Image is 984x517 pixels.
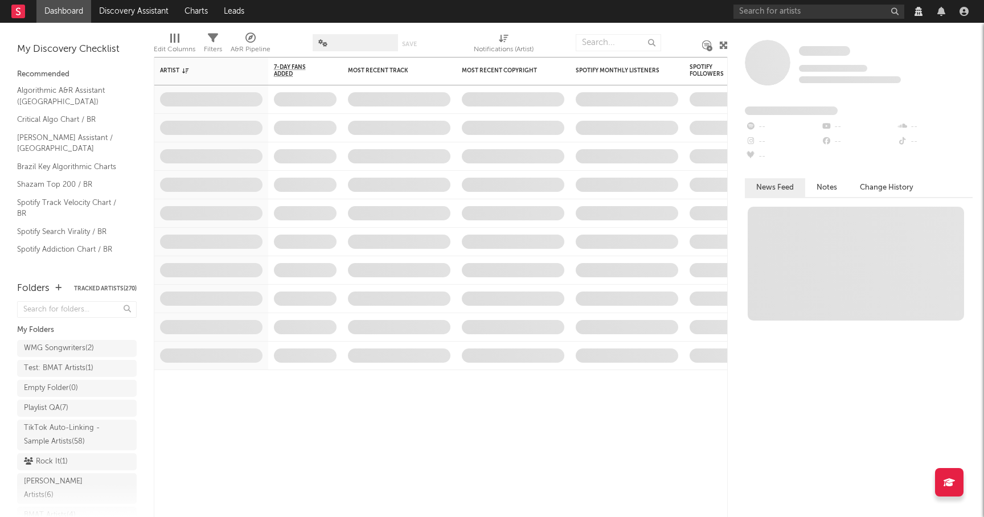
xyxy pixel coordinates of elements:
[821,120,896,134] div: --
[17,340,137,357] a: WMG Songwriters(2)
[17,360,137,377] a: Test: BMAT Artists(1)
[24,475,104,502] div: [PERSON_NAME] Artists ( 6 )
[17,323,137,337] div: My Folders
[154,28,195,61] div: Edit Columns
[348,67,433,74] div: Most Recent Track
[274,64,319,77] span: 7-Day Fans Added
[17,178,125,191] a: Shazam Top 200 / BR
[24,362,93,375] div: Test: BMAT Artists ( 1 )
[17,261,125,285] a: TikTok Videos Assistant / [GEOGRAPHIC_DATA]
[17,225,125,238] a: Spotify Search Virality / BR
[799,46,850,57] a: Some Artist
[231,28,270,61] div: A&R Pipeline
[745,149,821,164] div: --
[805,178,848,197] button: Notes
[24,342,94,355] div: WMG Songwriters ( 2 )
[17,243,125,256] a: Spotify Addiction Chart / BR
[17,68,137,81] div: Recommended
[17,282,50,296] div: Folders
[17,420,137,450] a: TikTok Auto-Linking - Sample Artists(58)
[24,381,78,395] div: Empty Folder ( 0 )
[17,301,137,318] input: Search for folders...
[74,286,137,292] button: Tracked Artists(270)
[204,28,222,61] div: Filters
[745,120,821,134] div: --
[17,43,137,56] div: My Discovery Checklist
[24,401,68,415] div: Playlist QA ( 7 )
[17,196,125,220] a: Spotify Track Velocity Chart / BR
[17,84,125,108] a: Algorithmic A&R Assistant ([GEOGRAPHIC_DATA])
[799,76,901,83] span: 0 fans last week
[24,421,104,449] div: TikTok Auto-Linking - Sample Artists ( 58 )
[402,41,417,47] button: Save
[848,178,925,197] button: Change History
[17,132,125,155] a: [PERSON_NAME] Assistant / [GEOGRAPHIC_DATA]
[821,134,896,149] div: --
[17,473,137,504] a: [PERSON_NAME] Artists(6)
[733,5,904,19] input: Search for artists
[897,134,973,149] div: --
[576,67,661,74] div: Spotify Monthly Listeners
[897,120,973,134] div: --
[24,455,68,469] div: Rock It ( 1 )
[474,28,534,61] div: Notifications (Artist)
[474,43,534,56] div: Notifications (Artist)
[231,43,270,56] div: A&R Pipeline
[17,400,137,417] a: Playlist QA(7)
[799,46,850,56] span: Some Artist
[17,161,125,173] a: Brazil Key Algorithmic Charts
[204,43,222,56] div: Filters
[745,178,805,197] button: News Feed
[17,113,125,126] a: Critical Algo Chart / BR
[154,43,195,56] div: Edit Columns
[462,67,547,74] div: Most Recent Copyright
[17,380,137,397] a: Empty Folder(0)
[745,106,838,115] span: Fans Added by Platform
[799,65,867,72] span: Tracking Since: [DATE]
[17,453,137,470] a: Rock It(1)
[160,67,245,74] div: Artist
[745,134,821,149] div: --
[576,34,661,51] input: Search...
[690,64,729,77] div: Spotify Followers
